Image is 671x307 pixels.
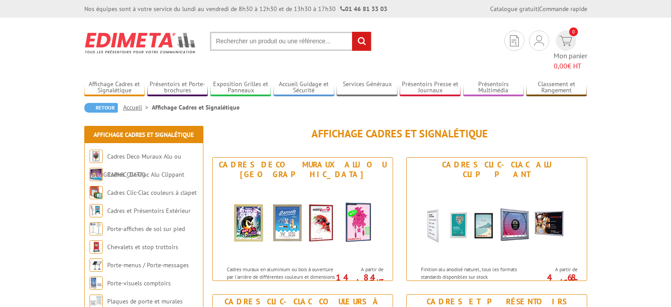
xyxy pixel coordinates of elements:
a: Accueil Guidage et Sécurité [274,80,334,95]
a: Affichage Cadres et Signalétique [94,131,194,139]
img: Cadres et Présentoirs Extérieur [90,204,103,217]
a: Catalogue gratuit [490,5,538,13]
img: devis rapide [534,35,544,46]
p: Cadres muraux en aluminium ou bois à ouverture par l'arrière de différentes couleurs et dimension... [227,265,336,296]
input: rechercher [352,32,371,51]
h1: Affichage Cadres et Signalétique [212,128,587,140]
img: devis rapide [559,36,572,46]
a: Cadres Clic-Clac Alu Clippant [107,171,184,178]
div: Nos équipes sont à votre service du lundi au vendredi de 8h30 à 12h30 et de 13h30 à 17h30 [84,4,387,13]
div: | [490,4,587,13]
a: Affichage Cadres et Signalétique [84,80,145,95]
li: Affichage Cadres et Signalétique [152,103,240,112]
img: Edimeta [84,27,197,59]
a: Cadres Deco Muraux Alu ou [GEOGRAPHIC_DATA] Cadres Deco Muraux Alu ou Bois Cadres muraux en alumi... [212,157,393,281]
img: Cadres Deco Muraux Alu ou Bois [90,150,103,163]
a: Plaques de porte et murales [107,297,183,305]
sup: HT [571,277,577,285]
a: Porte-affiches de sol sur pied [107,225,185,233]
a: devis rapide 0 Mon panier 0,00€ HT [554,30,587,71]
div: Cadres Clic-Clac Alu Clippant [409,160,585,179]
img: Cadres Deco Muraux Alu ou Bois [221,182,384,261]
a: Présentoirs Presse et Journaux [400,80,461,95]
a: Retour [84,103,118,113]
a: Classement et Rangement [526,80,587,95]
img: Chevalets et stop trottoirs [90,240,103,254]
img: Porte-affiches de sol sur pied [90,222,103,235]
p: 4.68 € [528,275,577,285]
a: Cadres Clic-Clac couleurs à clapet [107,189,197,197]
input: Rechercher un produit ou une référence... [210,32,371,51]
strong: 01 46 81 33 03 [340,5,387,13]
a: Exposition Grilles et Panneaux [210,80,271,95]
span: Mon panier [554,51,587,71]
p: 14.84 € [334,275,383,285]
span: € HT [554,61,587,71]
a: Chevalets et stop trottoirs [107,243,178,251]
sup: HT [377,277,383,285]
span: A partir de [532,266,577,273]
a: Cadres et Présentoirs Extérieur [107,207,191,215]
p: Finition alu anodisé naturel, tous les formats standards disponibles sur stock. [421,265,530,280]
img: Cadres Clic-Clac couleurs à clapet [90,186,103,199]
div: Cadres Deco Muraux Alu ou [GEOGRAPHIC_DATA] [215,160,390,179]
span: 0,00 [554,61,567,70]
a: Accueil [123,103,152,111]
img: Porte-visuels comptoirs [90,277,103,290]
img: devis rapide [510,35,519,46]
a: Présentoirs Multimédia [463,80,524,95]
a: Cadres Deco Muraux Alu ou [GEOGRAPHIC_DATA] [90,152,181,178]
span: 0 [569,27,578,36]
img: Cadres Clic-Clac Alu Clippant [415,182,578,261]
a: Porte-visuels comptoirs [107,279,171,287]
a: Cadres Clic-Clac Alu Clippant Cadres Clic-Clac Alu Clippant Finition alu anodisé naturel, tous le... [406,157,587,281]
a: Commande rapide [539,5,587,13]
img: Porte-menus / Porte-messages [90,258,103,272]
a: Présentoirs et Porte-brochures [147,80,208,95]
span: A partir de [338,266,383,273]
a: Porte-menus / Porte-messages [107,261,189,269]
a: Services Généraux [337,80,397,95]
